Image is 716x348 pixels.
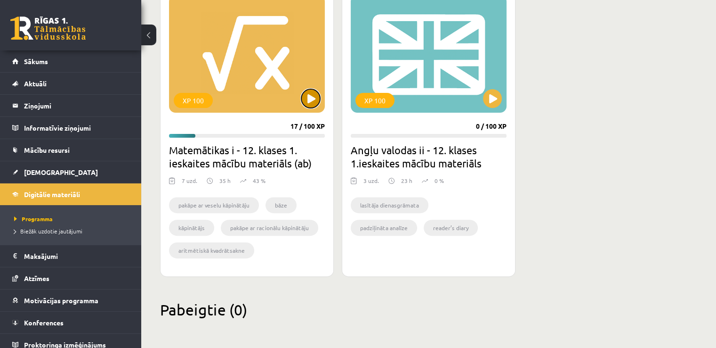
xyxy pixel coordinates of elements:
legend: Ziņojumi [24,95,129,116]
li: padziļināta analīze [351,220,417,236]
div: 3 uzd. [363,176,379,191]
span: Sākums [24,57,48,66]
h2: Matemātikas i - 12. klases 1. ieskaites mācību materiāls (ab) [169,143,325,170]
a: Sākums [12,50,129,72]
a: Biežāk uzdotie jautājumi [14,227,132,235]
span: Motivācijas programma [24,296,98,305]
a: Rīgas 1. Tālmācības vidusskola [10,17,86,40]
li: kāpinātājs [169,220,214,236]
li: aritmētiskā kvadrātsakne [169,242,254,258]
a: Atzīmes [12,267,129,289]
a: Informatīvie ziņojumi [12,117,129,139]
p: 0 % [434,176,444,185]
span: Programma [14,215,53,223]
h2: Pabeigtie (0) [160,300,697,319]
a: Maksājumi [12,245,129,267]
span: Mācību resursi [24,146,70,154]
p: 43 % [253,176,265,185]
a: [DEMOGRAPHIC_DATA] [12,161,129,183]
a: Programma [14,215,132,223]
legend: Informatīvie ziņojumi [24,117,129,139]
a: Digitālie materiāli [12,183,129,205]
a: Motivācijas programma [12,290,129,311]
p: 35 h [219,176,231,185]
li: pakāpe ar racionālu kāpinātāju [221,220,318,236]
a: Mācību resursi [12,139,129,161]
legend: Maksājumi [24,245,129,267]
p: 23 h [401,176,412,185]
li: lasītāja dienasgrāmata [351,197,428,213]
span: Konferences [24,318,64,327]
a: Konferences [12,312,129,333]
span: Aktuāli [24,79,47,88]
li: bāze [265,197,297,213]
div: 7 uzd. [182,176,197,191]
a: Aktuāli [12,73,129,94]
span: Atzīmes [24,274,49,282]
div: XP 100 [355,93,394,108]
span: Digitālie materiāli [24,190,80,199]
a: Ziņojumi [12,95,129,116]
li: pakāpe ar veselu kāpinātāju [169,197,259,213]
h2: Angļu valodas ii - 12. klases 1.ieskaites mācību materiāls [351,143,507,170]
span: Biežāk uzdotie jautājumi [14,227,82,235]
span: [DEMOGRAPHIC_DATA] [24,168,98,176]
li: reader’s diary [424,220,478,236]
div: XP 100 [174,93,213,108]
